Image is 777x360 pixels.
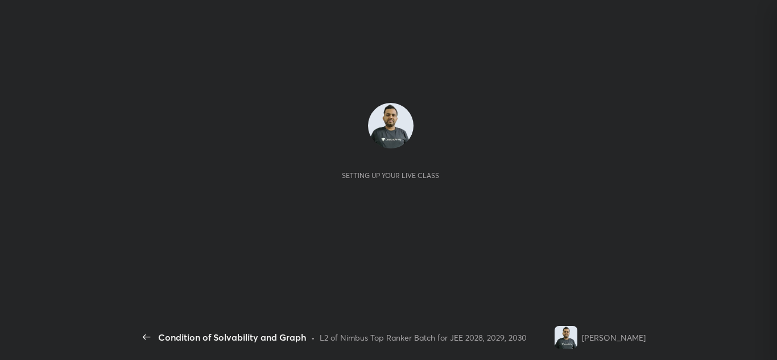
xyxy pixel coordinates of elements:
div: [PERSON_NAME] [582,332,646,344]
div: L2 of Nimbus Top Ranker Batch for JEE 2028, 2029, 2030 [320,332,527,344]
div: Condition of Solvability and Graph [158,330,307,344]
img: f292c3bc2352430695c83c150198b183.jpg [368,103,414,148]
div: Setting up your live class [342,171,439,180]
div: • [311,332,315,344]
img: f292c3bc2352430695c83c150198b183.jpg [555,326,577,349]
